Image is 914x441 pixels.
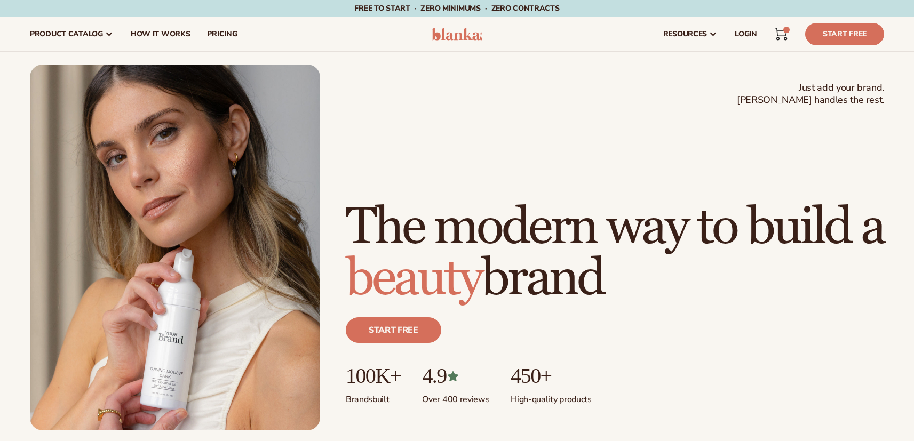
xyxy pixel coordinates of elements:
span: product catalog [30,30,103,38]
a: product catalog [21,17,122,51]
span: 1 [786,27,786,33]
a: LOGIN [726,17,766,51]
span: pricing [207,30,237,38]
a: Start free [346,317,441,343]
span: Just add your brand. [PERSON_NAME] handles the rest. [737,82,884,107]
a: pricing [198,17,245,51]
p: 100K+ [346,364,401,388]
p: Brands built [346,388,401,405]
a: resources [655,17,726,51]
a: How It Works [122,17,199,51]
img: Female holding tanning mousse. [30,65,320,430]
span: beauty [346,247,481,310]
span: How It Works [131,30,190,38]
span: resources [663,30,707,38]
p: Over 400 reviews [422,388,489,405]
h1: The modern way to build a brand [346,202,884,304]
p: 450+ [511,364,591,388]
img: logo [432,28,482,41]
p: High-quality products [511,388,591,405]
span: Free to start · ZERO minimums · ZERO contracts [354,3,559,13]
p: 4.9 [422,364,489,388]
span: LOGIN [735,30,757,38]
a: Start Free [805,23,884,45]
